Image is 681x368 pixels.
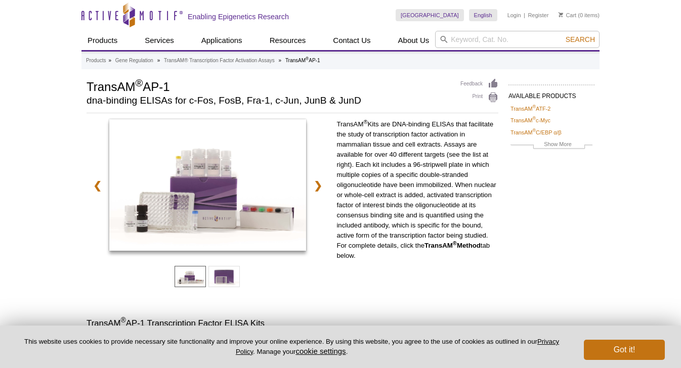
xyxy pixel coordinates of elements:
[363,119,367,125] sup: ®
[453,240,457,246] sup: ®
[532,116,536,121] sup: ®
[120,316,125,325] sup: ®
[559,12,576,19] a: Cart
[109,119,306,254] a: TransAM AP-1 Kit
[559,12,563,17] img: Your Cart
[563,35,598,44] button: Search
[336,119,498,261] p: TransAM Kits are DNA-binding ELISAs that facilitate the study of transcription factor activation ...
[109,119,306,251] img: TransAM AP-1 Kit
[108,58,111,63] li: »
[510,104,550,113] a: TransAM®ATF-2
[584,340,665,360] button: Got it!
[532,104,536,109] sup: ®
[157,58,160,63] li: »
[392,31,436,50] a: About Us
[508,84,594,103] h2: AVAILABLE PRODUCTS
[424,242,481,249] strong: TransAM Method
[510,128,562,137] a: TransAM®C/EBP α/β
[510,116,550,125] a: TransAM®c-Myc
[139,31,180,50] a: Services
[469,9,497,21] a: English
[306,56,309,61] sup: ®
[279,58,282,63] li: »
[285,58,320,63] li: TransAM AP-1
[295,347,346,355] button: cookie settings
[87,96,450,105] h2: dna-binding ELISAs for c-Fos, FosB, Fra-1, c-Jun, JunB & JunD
[507,12,521,19] a: Login
[396,9,464,21] a: [GEOGRAPHIC_DATA]
[510,140,592,151] a: Show More
[566,35,595,43] span: Search
[559,9,600,21] li: (0 items)
[532,128,536,133] sup: ®
[327,31,376,50] a: Contact Us
[460,92,498,103] a: Print
[164,56,275,65] a: TransAM® Transcription Factor Activation Assays
[435,31,600,48] input: Keyword, Cat. No.
[524,9,525,21] li: |
[195,31,248,50] a: Applications
[87,174,108,197] a: ❮
[307,174,329,197] a: ❯
[81,31,123,50] a: Products
[87,78,450,94] h1: TransAM AP-1
[86,56,106,65] a: Products
[264,31,312,50] a: Resources
[87,317,498,330] h3: TransAM AP-1 Transcription Factor ELISA Kits
[460,78,498,89] a: Feedback
[528,12,548,19] a: Register
[236,338,559,355] a: Privacy Policy
[16,337,567,356] p: This website uses cookies to provide necessary site functionality and improve your online experie...
[135,77,143,88] sup: ®
[188,12,289,21] h2: Enabling Epigenetics Research
[115,56,153,65] a: Gene Regulation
